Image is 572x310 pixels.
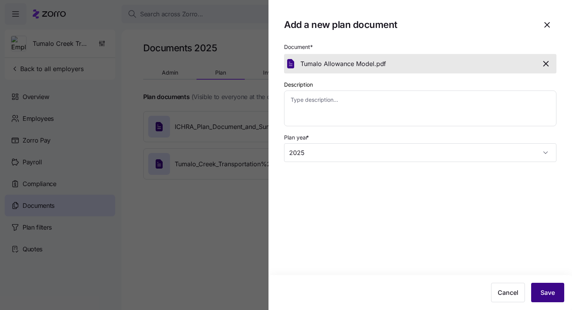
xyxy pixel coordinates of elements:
span: Document * [284,43,313,51]
label: Plan year [284,133,311,142]
label: Description [284,80,313,89]
span: pdf [376,59,386,69]
input: Select plan year [284,143,556,162]
span: Tumalo Allowance Model. [300,59,376,69]
h1: Add a new plan document [284,19,532,31]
